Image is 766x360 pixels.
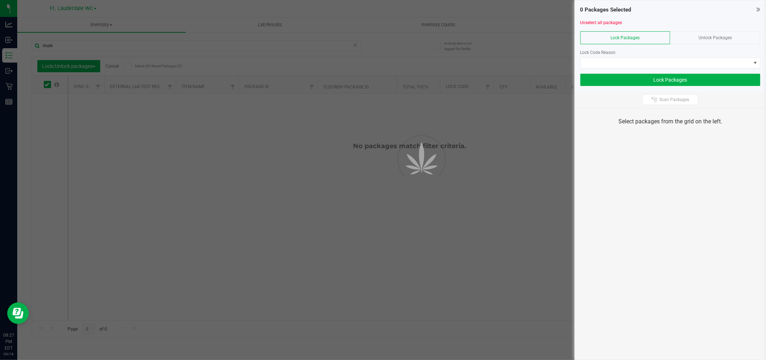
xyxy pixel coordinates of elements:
[642,94,698,105] button: Scan Packages
[584,117,757,126] div: Select packages from the grid on the left.
[659,97,689,102] span: Scan Packages
[580,50,616,55] span: Lock Code Reason
[580,20,622,25] a: Unselect all packages
[698,35,732,40] span: Unlock Packages
[580,74,760,86] button: Lock Packages
[611,35,640,40] span: Lock Packages
[7,302,29,324] iframe: Resource center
